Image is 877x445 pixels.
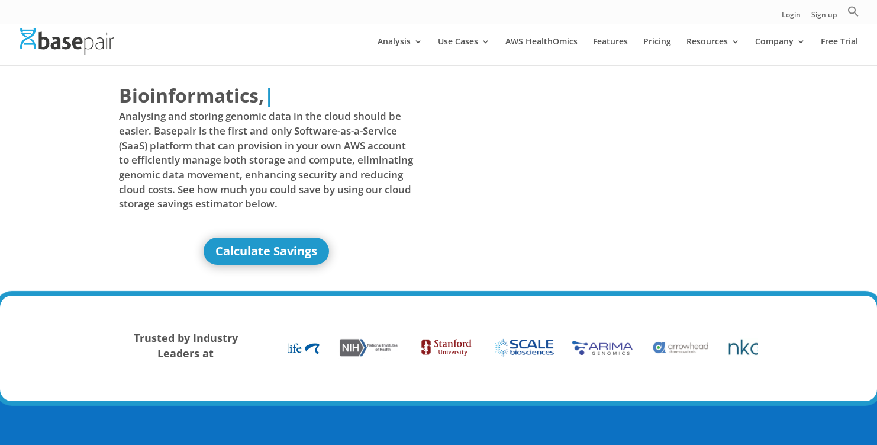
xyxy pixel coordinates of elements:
[119,109,414,211] span: Analysing and storing genomic data in the cloud should be easier. Basepair is the first and only ...
[378,37,423,65] a: Analysis
[20,28,114,54] img: Basepair
[204,238,329,265] a: Calculate Savings
[643,37,671,65] a: Pricing
[119,82,264,109] span: Bioinformatics,
[755,37,805,65] a: Company
[811,11,837,24] a: Sign up
[686,37,740,65] a: Resources
[134,331,238,360] strong: Trusted by Industry Leaders at
[593,37,628,65] a: Features
[264,82,275,108] span: |
[505,37,578,65] a: AWS HealthOmics
[847,5,859,24] a: Search Icon Link
[847,5,859,17] svg: Search
[438,37,490,65] a: Use Cases
[782,11,801,24] a: Login
[447,82,742,248] iframe: Basepair - NGS Analysis Simplified
[821,37,858,65] a: Free Trial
